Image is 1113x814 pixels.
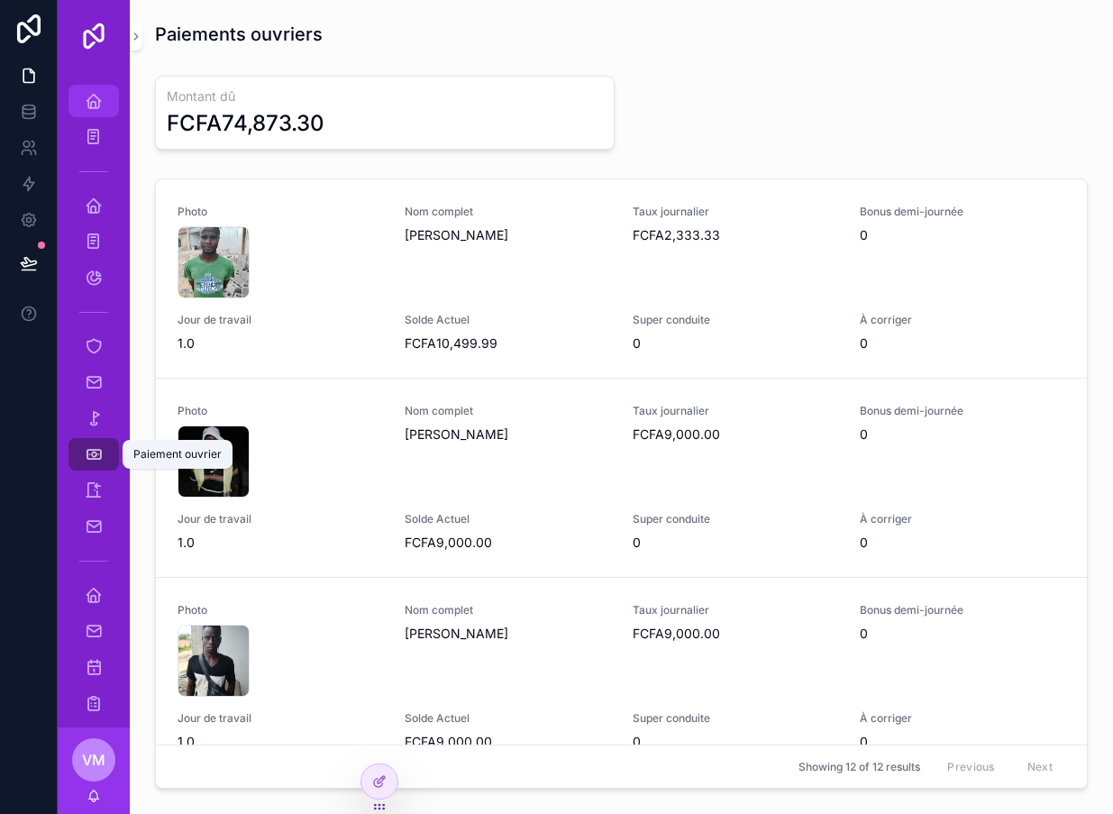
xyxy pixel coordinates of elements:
[860,625,1065,643] span: 0
[155,22,323,47] h1: Paiements ouvriers
[178,404,383,418] span: Photo
[633,534,838,552] span: 0
[58,72,130,727] div: scrollable content
[178,733,383,751] span: 1.0
[178,313,383,327] span: Jour de travail
[860,534,1065,552] span: 0
[405,534,610,552] span: FCFA9,000.00
[633,205,838,219] span: Taux journalier
[860,425,1065,444] span: 0
[860,334,1065,352] span: 0
[133,447,222,462] div: Paiement ouvrier
[167,87,603,105] h3: Montant dû
[405,313,610,327] span: Solde Actuel
[633,313,838,327] span: Super conduite
[405,226,610,244] span: [PERSON_NAME]
[633,334,838,352] span: 0
[178,534,383,552] span: 1.0
[405,334,610,352] span: FCFA10,499.99
[860,205,1065,219] span: Bonus demi-journée
[860,711,1065,726] span: À corriger
[167,109,324,138] div: FCFA74,873.30
[405,603,610,617] span: Nom complet
[79,22,108,50] img: App logo
[798,760,920,774] span: Showing 12 of 12 results
[405,733,610,751] span: FCFA9,000.00
[178,603,383,617] span: Photo
[633,603,838,617] span: Taux journalier
[178,205,383,219] span: Photo
[156,577,1087,776] a: PhotoNom complet[PERSON_NAME]Taux journalierFCFA9,000.00Bonus demi-journée0Jour de travail1.0Sold...
[860,404,1065,418] span: Bonus demi-journée
[405,404,610,418] span: Nom complet
[633,425,838,444] span: FCFA9,000.00
[178,334,383,352] span: 1.0
[156,179,1087,378] a: PhotoNom complet[PERSON_NAME]Taux journalierFCFA2,333.33Bonus demi-journée0Jour de travail1.0Sold...
[405,512,610,526] span: Solde Actuel
[633,512,838,526] span: Super conduite
[860,603,1065,617] span: Bonus demi-journée
[405,625,610,643] span: [PERSON_NAME]
[405,205,610,219] span: Nom complet
[633,733,838,751] span: 0
[860,313,1065,327] span: À corriger
[633,226,838,244] span: FCFA2,333.33
[860,733,1065,751] span: 0
[82,749,105,771] span: VM
[156,378,1087,577] a: PhotoNom complet[PERSON_NAME]Taux journalierFCFA9,000.00Bonus demi-journée0Jour de travail1.0Sold...
[633,404,838,418] span: Taux journalier
[633,625,838,643] span: FCFA9,000.00
[405,711,610,726] span: Solde Actuel
[860,512,1065,526] span: À corriger
[178,512,383,526] span: Jour de travail
[860,226,1065,244] span: 0
[405,425,610,444] span: [PERSON_NAME]
[633,711,838,726] span: Super conduite
[178,711,383,726] span: Jour de travail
